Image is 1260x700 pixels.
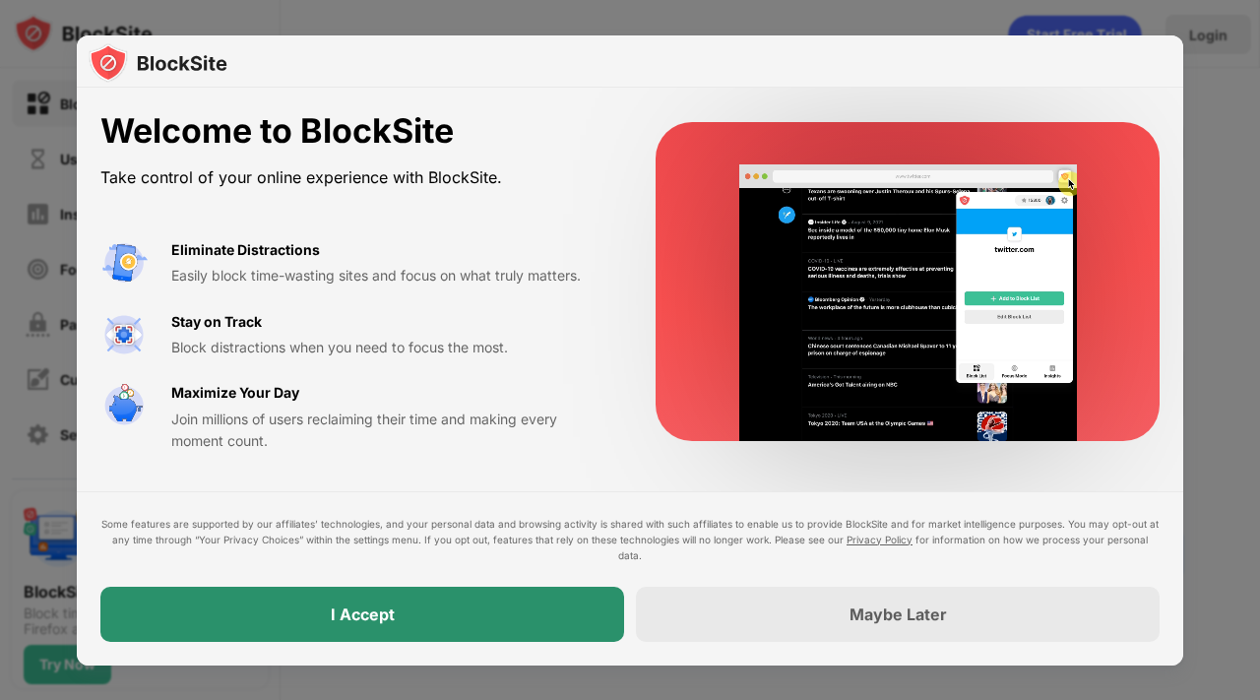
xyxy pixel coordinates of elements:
img: value-safe-time.svg [100,382,148,429]
div: Maximize Your Day [171,382,299,404]
div: Easily block time-wasting sites and focus on what truly matters. [171,265,608,286]
div: Stay on Track [171,311,262,333]
img: value-avoid-distractions.svg [100,239,148,286]
div: Welcome to BlockSite [100,111,608,152]
div: Some features are supported by our affiliates’ technologies, and your personal data and browsing ... [100,516,1160,563]
a: Privacy Policy [847,534,913,545]
div: Eliminate Distractions [171,239,320,261]
img: logo-blocksite.svg [89,43,227,83]
img: value-focus.svg [100,311,148,358]
div: I Accept [331,605,395,624]
div: Join millions of users reclaiming their time and making every moment count. [171,409,608,453]
div: Take control of your online experience with BlockSite. [100,163,608,192]
div: Block distractions when you need to focus the most. [171,337,608,358]
div: Maybe Later [850,605,947,624]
